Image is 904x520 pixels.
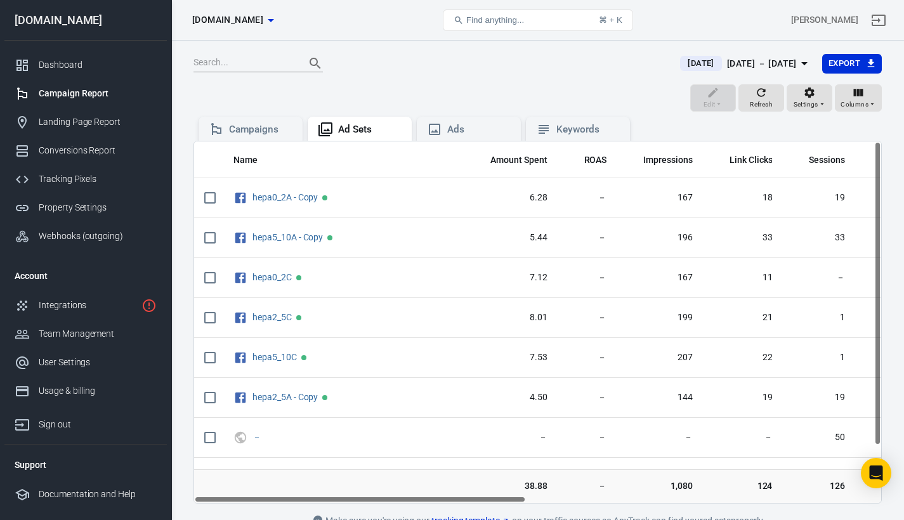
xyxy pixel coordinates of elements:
[474,480,547,493] span: 38.88
[863,5,894,36] a: Sign out
[713,271,773,284] span: 11
[713,351,773,364] span: 22
[338,123,402,136] div: Ad Sets
[670,53,822,74] button: [DATE][DATE] － [DATE]
[835,84,882,112] button: Columns
[730,154,773,167] span: Link Clicks
[4,15,167,26] div: [DOMAIN_NAME]
[4,222,167,250] a: Webhooks (outgoing)
[568,391,607,404] span: －
[474,192,547,204] span: 6.28
[252,392,318,402] a: hepa2_5A - Copy
[713,480,773,493] span: 124
[861,458,891,488] div: Open Intercom Messenger
[841,99,868,110] span: Columns
[568,431,607,444] span: －
[252,352,297,362] a: hepa5_10C
[4,136,167,165] a: Conversions Report
[792,480,845,493] span: 126
[4,450,167,480] li: Support
[252,393,320,401] span: hepa2_5A - Copy
[787,84,832,112] button: Settings
[466,15,524,25] span: Find anything...
[599,15,622,25] div: ⌘ + K
[233,310,247,325] svg: Facebook Ads
[474,311,547,324] span: 8.01
[192,12,263,28] span: worldwidehealthytip.com
[322,395,327,400] span: Active
[792,154,845,167] span: Sessions
[713,391,773,404] span: 19
[187,8,278,32] button: [DOMAIN_NAME]
[627,192,693,204] span: 167
[443,10,633,31] button: Find anything...⌘ + K
[252,273,294,282] span: hepa0_2C
[39,172,157,186] div: Tracking Pixels
[233,350,247,365] svg: Facebook Ads
[39,230,157,243] div: Webhooks (outgoing)
[4,320,167,348] a: Team Management
[4,108,167,136] a: Landing Page Report
[4,51,167,79] a: Dashboard
[738,84,784,112] button: Refresh
[568,271,607,284] span: －
[233,230,247,245] svg: Facebook Ads
[141,298,157,313] svg: 1 networks not verified yet
[4,377,167,405] a: Usage & billing
[229,123,292,136] div: Campaigns
[327,235,332,240] span: Active
[474,271,547,284] span: 7.12
[233,390,247,405] svg: Facebook Ads
[252,312,292,322] a: hepa2_5C
[643,152,693,167] span: The number of times your ads were on screen.
[474,431,547,444] span: －
[584,154,607,167] span: ROAS
[822,54,882,74] button: Export
[39,58,157,72] div: Dashboard
[490,152,547,167] span: The estimated total amount of money you've spent on your campaign, ad set or ad during its schedule.
[568,311,607,324] span: －
[568,231,607,244] span: －
[39,201,157,214] div: Property Settings
[750,99,773,110] span: Refresh
[713,431,773,444] span: －
[792,351,845,364] span: 1
[568,152,607,167] span: The total return on ad spend
[730,152,773,167] span: The number of clicks on links within the ad that led to advertiser-specified destinations
[713,152,773,167] span: The number of clicks on links within the ad that led to advertiser-specified destinations
[584,152,607,167] span: The total return on ad spend
[791,13,858,27] div: Account id: GXqx2G2u
[252,272,292,282] a: hepa0_2C
[792,192,845,204] span: 19
[792,231,845,244] span: 33
[193,55,295,72] input: Search...
[794,99,818,110] span: Settings
[252,432,261,442] a: －
[233,190,247,205] svg: Facebook Ads
[4,79,167,108] a: Campaign Report
[252,313,294,322] span: hepa2_5C
[627,351,693,364] span: 207
[39,488,157,501] div: Documentation and Help
[713,231,773,244] span: 33
[252,192,318,202] a: hepa0_2A - Copy
[252,193,320,202] span: hepa0_2A - Copy
[4,193,167,222] a: Property Settings
[713,192,773,204] span: 18
[627,271,693,284] span: 167
[39,144,157,157] div: Conversions Report
[233,430,247,445] svg: UTM & Web Traffic
[39,87,157,100] div: Campaign Report
[233,270,247,285] svg: Facebook Ads
[4,291,167,320] a: Integrations
[252,353,299,361] span: hepa5_10C
[4,261,167,291] li: Account
[252,232,323,242] a: hepa5_10A - Copy
[792,271,845,284] span: －
[792,431,845,444] span: 50
[792,311,845,324] span: 1
[39,299,136,312] div: Integrations
[627,391,693,404] span: 144
[39,418,157,431] div: Sign out
[643,154,693,167] span: Impressions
